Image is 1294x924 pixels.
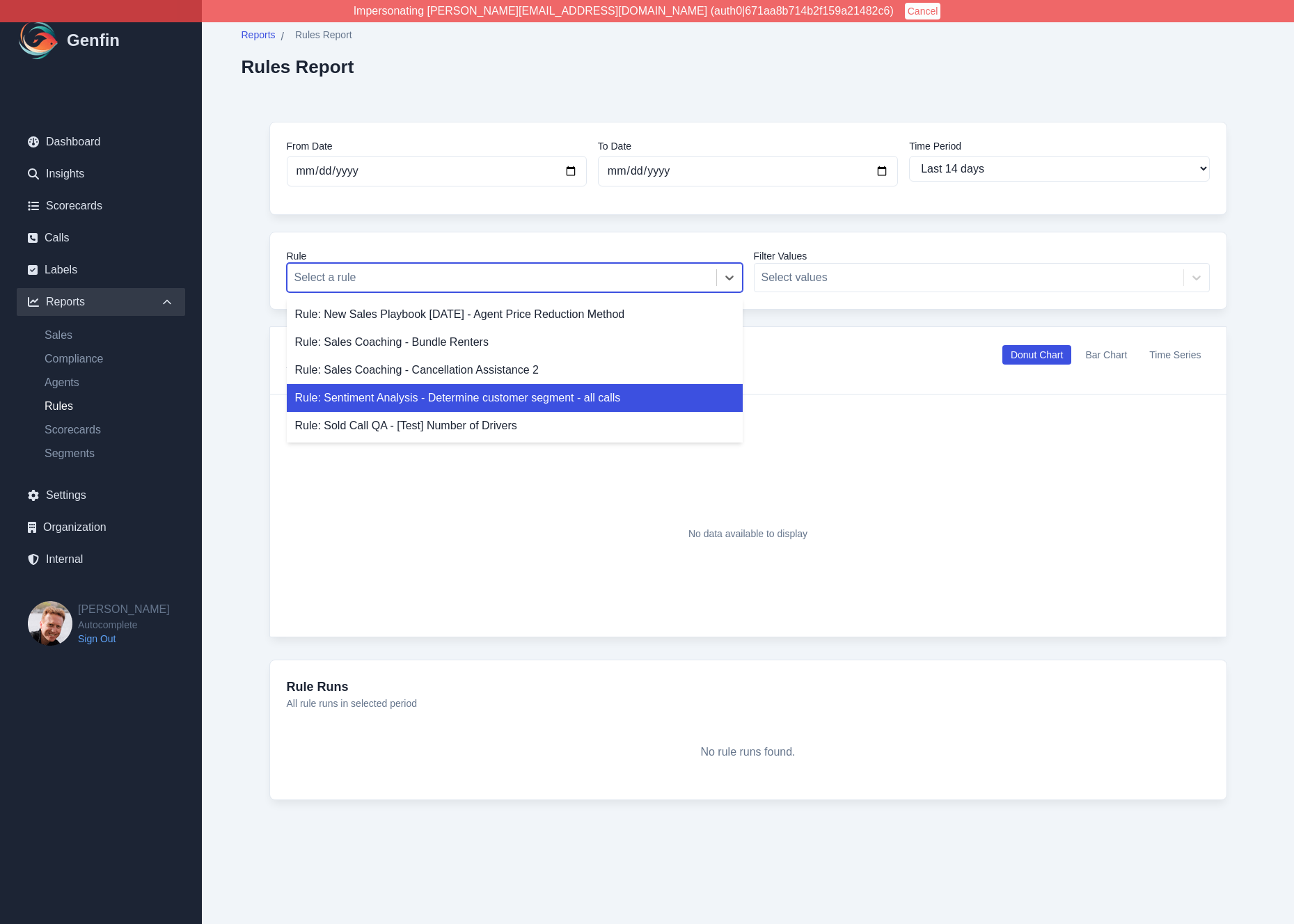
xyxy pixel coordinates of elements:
a: Scorecards [33,422,185,438]
label: Rule [287,249,743,263]
a: Settings [17,481,185,509]
button: Time Series [1141,345,1209,365]
h2: Rules Report [242,56,354,77]
div: Rule: Sold Call QA - [Test] Number of Drivers [287,412,743,440]
span: Rules Report [295,28,352,42]
h1: Genfin [67,29,120,51]
button: Donut Chart [1002,345,1071,365]
p: No data available to display [688,527,807,541]
label: Time Period [909,139,1209,153]
label: Filter Values [754,249,1210,263]
a: Segments [33,445,185,462]
a: Organization [17,513,185,541]
button: Cancel [905,3,941,19]
label: To Date [598,139,898,153]
a: Insights [17,160,185,188]
h2: [PERSON_NAME] [78,601,170,618]
div: Reports [17,288,185,316]
div: Rule: New Sales Playbook [DATE] - Agent Price Reduction Method [287,301,743,328]
a: Calls [17,224,185,252]
a: Dashboard [17,128,185,156]
a: Reports [242,28,276,45]
span: Reports [242,28,276,42]
img: Brian Dunagan [28,601,72,646]
span: Autocomplete [78,618,170,632]
a: Scorecards [17,192,185,220]
div: No rule runs found. [287,722,1210,783]
a: Sign Out [78,632,170,646]
div: Rule: Sentiment Analysis - Determine customer segment - all calls [287,384,743,412]
a: Rules [33,398,185,415]
a: Internal [17,545,185,573]
div: Rule: Sales Coaching - Bundle Renters [287,328,743,356]
label: From Date [287,139,587,153]
a: Sales [33,327,185,344]
a: Agents [33,374,185,391]
p: All rule runs in selected period [287,696,1210,710]
div: Rule: Sales Coaching - Cancellation Assistance 2 [287,356,743,384]
img: Logo [17,18,61,63]
a: Labels [17,256,185,284]
button: Bar Chart [1077,345,1135,365]
h3: Rule Runs [287,677,1210,696]
span: / [281,29,284,45]
a: Compliance [33,351,185,367]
